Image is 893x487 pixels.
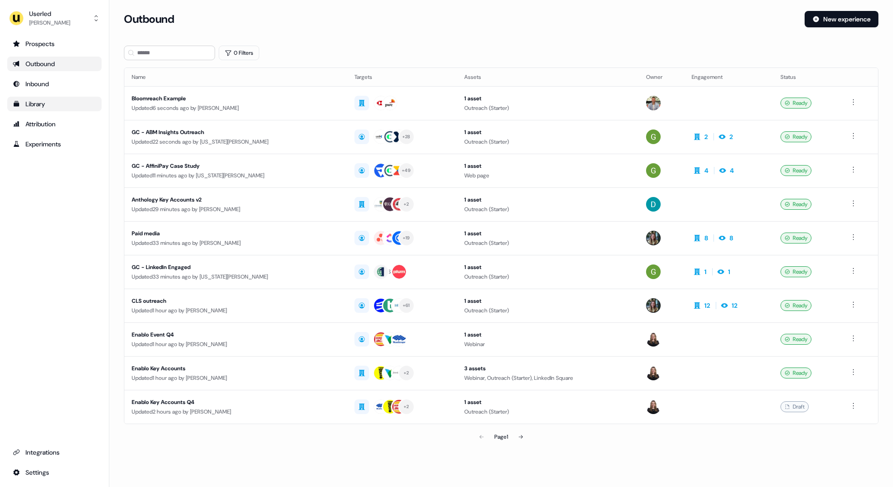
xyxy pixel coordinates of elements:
div: [PERSON_NAME] [29,18,70,27]
img: Georgia [646,163,661,178]
a: Go to integrations [7,445,102,460]
div: Ready [780,199,811,210]
div: Outreach (Starter) [464,104,631,113]
div: 12 [732,301,738,310]
div: + 2 [404,369,409,377]
img: Charlotte [646,298,661,313]
div: Outreach (Starter) [464,306,631,315]
div: Bloomreach Example [132,94,340,103]
div: 12 [704,301,710,310]
img: David [646,197,661,212]
div: Updated 33 minutes ago by [PERSON_NAME] [132,238,340,248]
div: Page 1 [494,432,508,441]
div: Web page [464,171,631,180]
div: 1 asset [464,229,631,238]
div: Library [13,99,96,109]
div: Ready [780,334,811,345]
div: Ready [780,266,811,277]
button: Userled[PERSON_NAME] [7,7,102,29]
div: 1 asset [464,330,631,339]
img: Georgia [646,264,661,279]
a: Go to integrations [7,465,102,480]
div: Updated 1 hour ago by [PERSON_NAME] [132,306,340,315]
div: GC - AffiniPay Case Study [132,161,340,171]
th: Owner [639,68,684,86]
div: Outreach (Starter) [464,238,631,248]
a: Go to outbound experience [7,57,102,71]
div: 3 assets [464,364,631,373]
div: Inbound [13,79,96,88]
div: Integrations [13,448,96,457]
img: Oliver [646,96,661,110]
div: 2 [704,132,708,141]
a: Go to attribution [7,117,102,131]
th: Engagement [684,68,774,86]
div: + 2 [404,403,409,411]
div: + 49 [402,166,411,175]
div: Webinar [464,340,631,349]
div: Draft [780,401,809,412]
div: Updated 22 seconds ago by [US_STATE][PERSON_NAME] [132,137,340,146]
div: Experiments [13,140,96,149]
div: Outreach (Starter) [464,272,631,281]
div: Updated 1 hour ago by [PERSON_NAME] [132,373,340,383]
div: 2 [729,132,733,141]
div: + 61 [403,301,410,310]
div: Ready [780,233,811,243]
div: SI [388,267,392,276]
div: Enablo Event Q4 [132,330,340,339]
div: Enablo Key Accounts Q4 [132,398,340,407]
div: 1 asset [464,398,631,407]
div: Updated 2 hours ago by [PERSON_NAME] [132,407,340,416]
div: 1 asset [464,161,631,171]
img: Geneviève [646,332,661,347]
a: Go to Inbound [7,77,102,91]
h3: Outbound [124,12,174,26]
div: 1 [728,267,730,276]
div: 1 asset [464,128,631,137]
div: 8 [729,233,733,243]
div: CLS outreach [132,296,340,306]
button: New experience [805,11,878,27]
div: Ready [780,98,811,109]
a: Go to templates [7,97,102,111]
div: Webinar, Outreach (Starter), LinkedIn Square [464,373,631,383]
th: Status [773,68,840,86]
div: Enablo Key Accounts [132,364,340,373]
img: Geneviève [646,399,661,414]
div: 1 asset [464,195,631,204]
img: Charlotte [646,231,661,245]
img: Geneviève [646,366,661,380]
div: 4 [704,166,708,175]
div: + 2 [404,200,409,208]
div: GC - LinkedIn Engaged [132,263,340,272]
div: 4 [730,166,734,175]
div: Ready [780,131,811,142]
th: Targets [347,68,457,86]
div: Userled [29,9,70,18]
button: 0 Filters [219,46,259,60]
div: 1 asset [464,94,631,103]
div: Updated 33 minutes ago by [US_STATE][PERSON_NAME] [132,272,340,281]
th: Name [124,68,347,86]
div: Paid media [132,229,340,238]
div: Updated 11 minutes ago by [US_STATE][PERSON_NAME] [132,171,340,180]
div: Outbound [13,59,96,68]
div: 8 [704,233,708,243]
div: GC - ABM Insights Outreach [132,128,340,137]
div: Updated 1 hour ago by [PERSON_NAME] [132,340,340,349]
div: Outreach (Starter) [464,137,631,146]
div: Outreach (Starter) [464,407,631,416]
th: Assets [457,68,639,86]
div: Updated 29 minutes ago by [PERSON_NAME] [132,205,340,214]
a: Go to experiments [7,137,102,151]
div: 1 [704,267,707,276]
div: + 28 [402,133,411,141]
img: Georgia [646,130,661,144]
div: Attribution [13,119,96,129]
div: Ready [780,368,811,378]
div: 1 asset [464,296,631,306]
div: Ready [780,165,811,176]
